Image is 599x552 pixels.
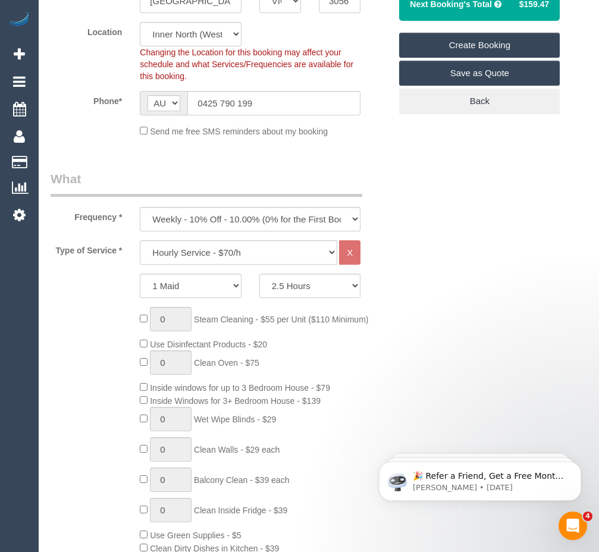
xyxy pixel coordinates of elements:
span: 4 [583,512,592,521]
span: Send me free SMS reminders about my booking [150,127,328,136]
span: Changing the Location for this booking may affect your schedule and what Services/Frequencies are... [140,48,353,81]
span: Inside windows for up to 3 Bedroom House - $79 [150,383,330,393]
img: Automaid Logo [7,12,31,29]
label: Frequency * [42,207,131,223]
span: Use Green Supplies - $5 [150,531,241,540]
label: Type of Service * [42,240,131,256]
span: Inside Windows for 3+ Bedroom House - $139 [150,396,321,406]
span: Clean Oven - $75 [194,358,259,368]
span: Steam Cleaning - $55 per Unit ($110 Minimum) [194,315,368,324]
span: Clean Walls - $29 each [194,445,280,454]
span: Balcony Clean - $39 each [194,475,289,485]
label: Location [42,22,131,38]
span: Wet Wipe Blinds - $29 [194,415,276,424]
a: Create Booking [399,33,560,58]
span: Use Disinfectant Products - $20 [150,340,267,349]
label: Phone* [42,91,131,107]
iframe: Intercom live chat [559,512,587,540]
legend: What [51,170,362,197]
span: 🎉 Refer a Friend, Get a Free Month! 🎉 Love Automaid? Share the love! When you refer a friend who ... [52,34,203,162]
a: Save as Quote [399,61,560,86]
input: Phone* [187,91,360,115]
span: Clean Inside Fridge - $39 [194,506,287,515]
a: Back [399,89,560,114]
p: Message from Ellie, sent 2d ago [52,46,205,57]
iframe: Intercom notifications message [361,437,599,520]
